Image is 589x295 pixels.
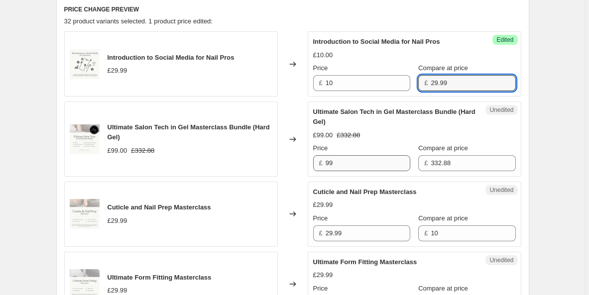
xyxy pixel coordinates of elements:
span: Ultimate Form Fitting Masterclass [108,274,212,281]
span: Unedited [489,186,513,194]
span: Price [313,285,328,292]
span: Introduction to Social Media for Nail Pros [108,54,235,61]
span: 32 product variants selected. 1 product price edited: [64,17,213,25]
span: Edited [496,36,513,44]
div: £29.99 [108,216,127,226]
div: £10.00 [313,50,333,60]
h6: PRICE CHANGE PREVIEW [64,5,521,13]
span: Compare at price [418,285,468,292]
span: £ [424,159,428,167]
span: Compare at price [418,144,468,152]
span: £ [319,159,323,167]
span: £ [319,79,323,87]
img: complete_bundle_courses-02_80x.png [70,124,100,154]
span: Price [313,144,328,152]
span: Ultimate Salon Tech in Gel Masterclass Bundle (Hard Gel) [108,123,270,141]
div: £99.00 [108,146,127,156]
div: £99.00 [313,130,333,140]
span: £ [424,229,428,237]
span: Compare at price [418,214,468,222]
span: Unedited [489,256,513,264]
img: Nailfundamentalmasterclasses-11_80x.png [70,199,100,229]
div: £29.99 [313,270,333,280]
span: Compare at price [418,64,468,72]
span: £ [319,229,323,237]
strike: £332.88 [337,130,360,140]
span: Ultimate Form Fitting Masterclass [313,258,417,266]
span: Introduction to Social Media for Nail Pros [313,38,440,45]
span: Cuticle and Nail Prep Masterclass [108,203,211,211]
strike: £332.88 [131,146,154,156]
span: Unedited [489,106,513,114]
span: Cuticle and Nail Prep Masterclass [313,188,417,196]
div: £29.99 [313,200,333,210]
span: £ [424,79,428,87]
span: Ultimate Salon Tech in Gel Masterclass Bundle (Hard Gel) [313,108,475,125]
span: Price [313,214,328,222]
img: socialbusinesscourses-60_80x.png [70,49,100,79]
span: Price [313,64,328,72]
div: £29.99 [108,66,127,76]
